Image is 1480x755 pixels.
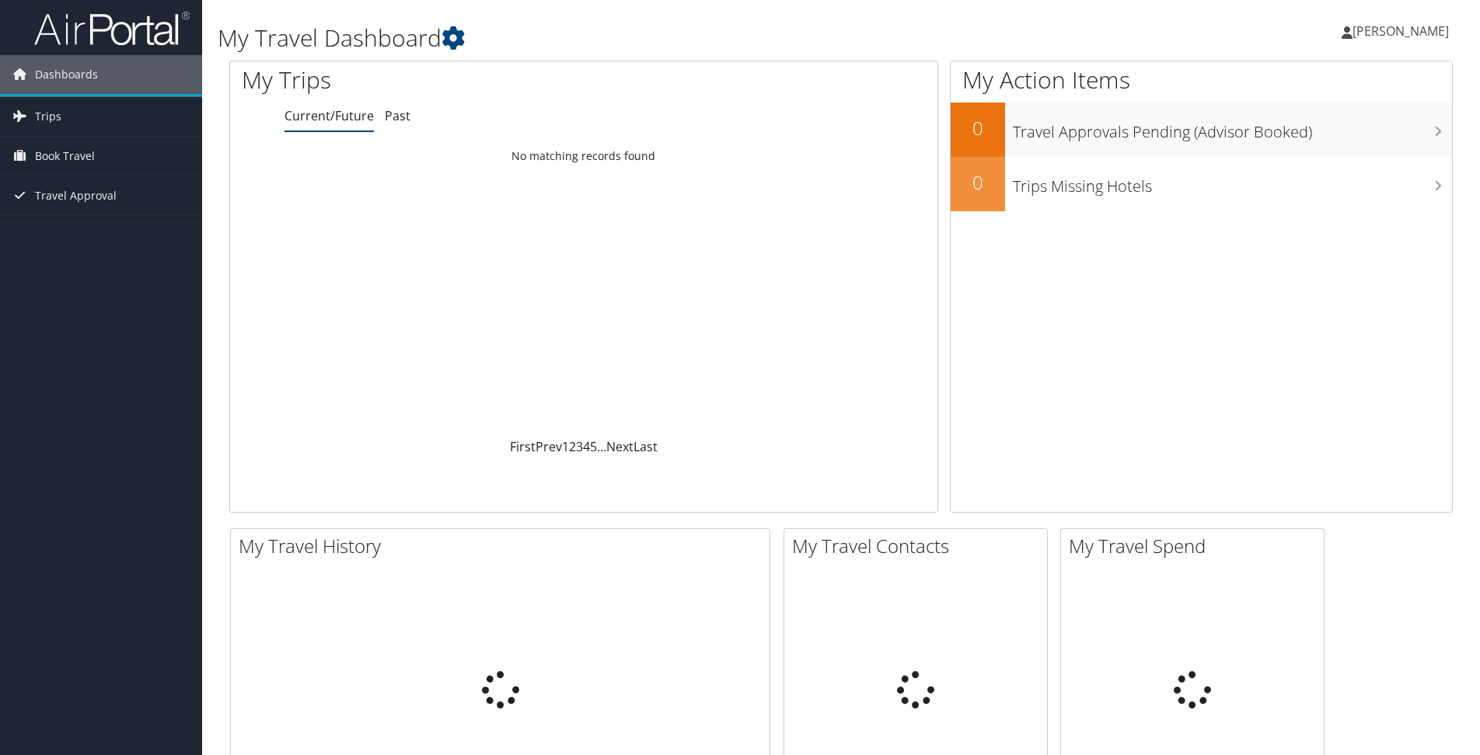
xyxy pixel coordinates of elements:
a: First [510,438,536,455]
a: Next [606,438,634,455]
a: 0Trips Missing Hotels [951,157,1452,211]
span: Dashboards [35,55,98,94]
span: Trips [35,97,61,136]
a: 0Travel Approvals Pending (Advisor Booked) [951,103,1452,157]
a: 5 [590,438,597,455]
span: Book Travel [35,137,95,176]
span: Travel Approval [35,176,117,215]
a: Current/Future [284,107,374,124]
span: … [597,438,606,455]
a: Last [634,438,658,455]
td: No matching records found [230,142,937,170]
h2: My Travel Contacts [792,533,1047,559]
h3: Trips Missing Hotels [1013,168,1452,197]
a: 3 [576,438,583,455]
a: Prev [536,438,562,455]
a: 2 [569,438,576,455]
h2: My Travel History [239,533,770,559]
h2: My Travel Spend [1069,533,1324,559]
a: 1 [562,438,569,455]
h1: My Action Items [951,64,1452,96]
a: 4 [583,438,590,455]
h2: 0 [951,169,1005,196]
h1: My Trips [242,64,631,96]
a: [PERSON_NAME] [1342,8,1464,54]
h2: 0 [951,115,1005,141]
img: airportal-logo.png [34,10,190,47]
span: [PERSON_NAME] [1353,23,1449,40]
a: Past [385,107,410,124]
h3: Travel Approvals Pending (Advisor Booked) [1013,113,1452,143]
h1: My Travel Dashboard [218,22,1049,54]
